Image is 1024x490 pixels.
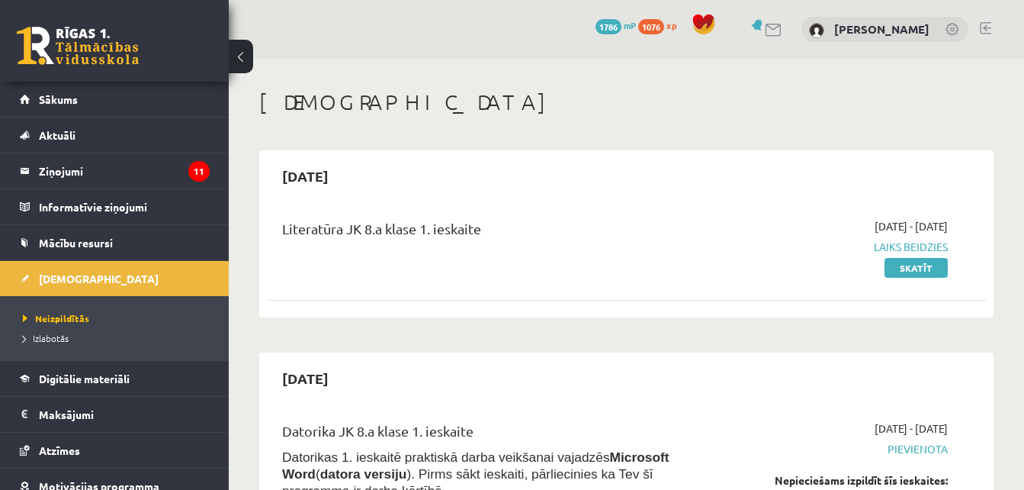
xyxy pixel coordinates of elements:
legend: Maksājumi [39,397,210,432]
span: xp [666,19,676,31]
h1: [DEMOGRAPHIC_DATA] [259,89,994,115]
span: [DATE] - [DATE] [875,218,948,234]
i: 11 [188,161,210,182]
span: Mācību resursi [39,236,113,250]
a: Atzīmes [20,433,210,468]
a: Rīgas 1. Tālmācības vidusskola [17,27,139,65]
span: Sākums [39,92,78,106]
span: [DEMOGRAPHIC_DATA] [39,272,159,285]
div: Nepieciešams izpildīt šīs ieskaites: [741,472,948,488]
span: Neizpildītās [23,312,89,324]
span: 1786 [595,19,621,34]
b: datora versiju [320,466,407,482]
h2: [DATE] [267,158,344,194]
b: Microsoft Word [282,450,669,482]
a: Informatīvie ziņojumi [20,189,210,224]
a: [PERSON_NAME] [834,21,929,37]
a: 1076 xp [638,19,684,31]
span: Aktuāli [39,128,75,142]
span: Izlabotās [23,332,69,344]
legend: Ziņojumi [39,153,210,189]
span: [DATE] - [DATE] [875,421,948,437]
a: Mācību resursi [20,225,210,260]
a: 1786 mP [595,19,636,31]
span: 1076 [638,19,664,34]
a: [DEMOGRAPHIC_DATA] [20,261,210,296]
a: Maksājumi [20,397,210,432]
a: Izlabotās [23,331,213,345]
span: Pievienota [741,441,948,457]
span: Laiks beidzies [741,239,948,255]
a: Skatīt [884,258,948,278]
span: Digitālie materiāli [39,372,130,385]
a: Sākums [20,82,210,117]
div: Literatūra JK 8.a klase 1. ieskaite [282,218,718,247]
a: Ziņojumi11 [20,153,210,189]
div: Datorika JK 8.a klase 1. ieskaite [282,421,718,449]
a: Digitālie materiāli [20,361,210,396]
a: Neizpildītās [23,311,213,325]
legend: Informatīvie ziņojumi [39,189,210,224]
img: Elizabete Kaupere [809,23,824,38]
span: Atzīmes [39,443,80,457]
a: Aktuāli [20,118,210,153]
span: mP [624,19,636,31]
h2: [DATE] [267,360,344,396]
